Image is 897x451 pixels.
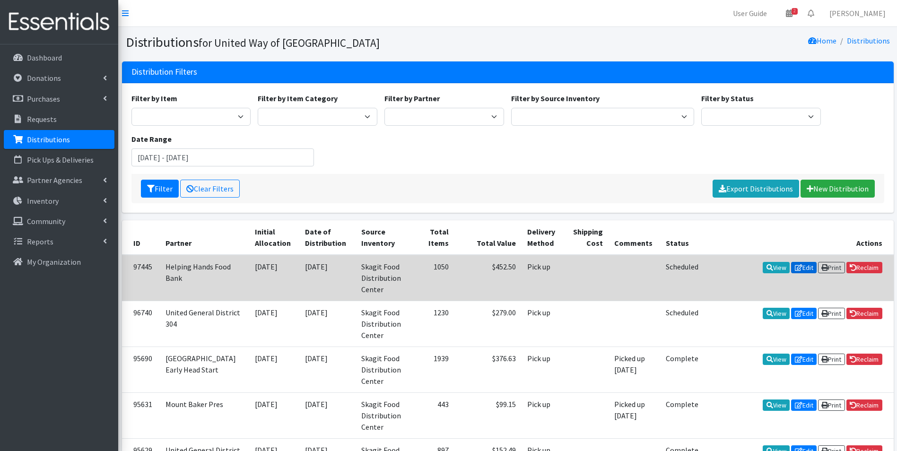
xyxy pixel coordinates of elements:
a: Dashboard [4,48,114,67]
td: [DATE] [299,301,356,347]
td: [DATE] [249,347,299,392]
td: [DATE] [249,392,299,438]
a: Reports [4,232,114,251]
a: Home [808,36,836,45]
input: January 1, 2011 - December 31, 2011 [131,148,314,166]
a: Community [4,212,114,231]
p: Donations [27,73,61,83]
td: [DATE] [249,301,299,347]
td: [DATE] [299,255,356,301]
a: Reclaim [846,399,882,411]
img: HumanEssentials [4,6,114,38]
td: Pick up [522,347,565,392]
td: Mount Baker Pres [160,392,249,438]
a: Reclaim [846,308,882,319]
td: United General District 304 [160,301,249,347]
a: Edit [791,308,817,319]
td: Picked up [DATE] [609,392,661,438]
small: for United Way of [GEOGRAPHIC_DATA] [199,36,380,50]
td: Skagit Food Distribution Center [356,301,416,347]
td: 1050 [416,255,454,301]
td: Complete [660,392,704,438]
a: View [763,308,790,319]
a: Export Distributions [713,180,799,198]
th: Total Items [416,220,454,255]
td: 1939 [416,347,454,392]
td: Skagit Food Distribution Center [356,392,416,438]
th: Total Value [454,220,522,255]
a: Reclaim [846,262,882,273]
span: 2 [792,8,798,15]
a: View [763,399,790,411]
p: Partner Agencies [27,175,82,185]
td: [DATE] [299,392,356,438]
th: Status [660,220,704,255]
td: Scheduled [660,301,704,347]
label: Date Range [131,133,172,145]
button: Filter [141,180,179,198]
th: Date of Distribution [299,220,356,255]
a: Reclaim [846,354,882,365]
td: Skagit Food Distribution Center [356,347,416,392]
a: Print [818,308,845,319]
label: Filter by Item Category [258,93,338,104]
a: Inventory [4,191,114,210]
td: [GEOGRAPHIC_DATA] Early Head Start [160,347,249,392]
td: Picked up [DATE] [609,347,661,392]
a: Clear Filters [180,180,240,198]
p: Requests [27,114,57,124]
a: View [763,262,790,273]
a: Donations [4,69,114,87]
p: Inventory [27,196,59,206]
a: Print [818,399,845,411]
th: Comments [609,220,661,255]
a: Partner Agencies [4,171,114,190]
label: Filter by Source Inventory [511,93,600,104]
a: Print [818,354,845,365]
a: Pick Ups & Deliveries [4,150,114,169]
label: Filter by Item [131,93,177,104]
td: Complete [660,347,704,392]
td: Helping Hands Food Bank [160,255,249,301]
td: $376.63 [454,347,522,392]
td: Scheduled [660,255,704,301]
a: Distributions [847,36,890,45]
td: $452.50 [454,255,522,301]
a: [PERSON_NAME] [822,4,893,23]
td: Pick up [522,301,565,347]
td: [DATE] [299,347,356,392]
label: Filter by Status [701,93,754,104]
td: $99.15 [454,392,522,438]
h3: Distribution Filters [131,67,197,77]
th: Delivery Method [522,220,565,255]
a: New Distribution [801,180,875,198]
h1: Distributions [126,34,505,51]
p: Dashboard [27,53,62,62]
td: 95690 [122,347,160,392]
a: Print [818,262,845,273]
td: 443 [416,392,454,438]
td: 97445 [122,255,160,301]
td: Pick up [522,255,565,301]
a: 2 [778,4,800,23]
th: Initial Allocation [249,220,299,255]
a: Edit [791,354,817,365]
th: Source Inventory [356,220,416,255]
a: User Guide [725,4,775,23]
td: 96740 [122,301,160,347]
td: $279.00 [454,301,522,347]
a: Requests [4,110,114,129]
td: Skagit Food Distribution Center [356,255,416,301]
p: Purchases [27,94,60,104]
th: Shipping Cost [565,220,608,255]
p: My Organization [27,257,81,267]
a: Edit [791,399,817,411]
td: Pick up [522,392,565,438]
th: Partner [160,220,249,255]
label: Filter by Partner [384,93,440,104]
th: ID [122,220,160,255]
p: Distributions [27,135,70,144]
td: 95631 [122,392,160,438]
a: Edit [791,262,817,273]
a: Purchases [4,89,114,108]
